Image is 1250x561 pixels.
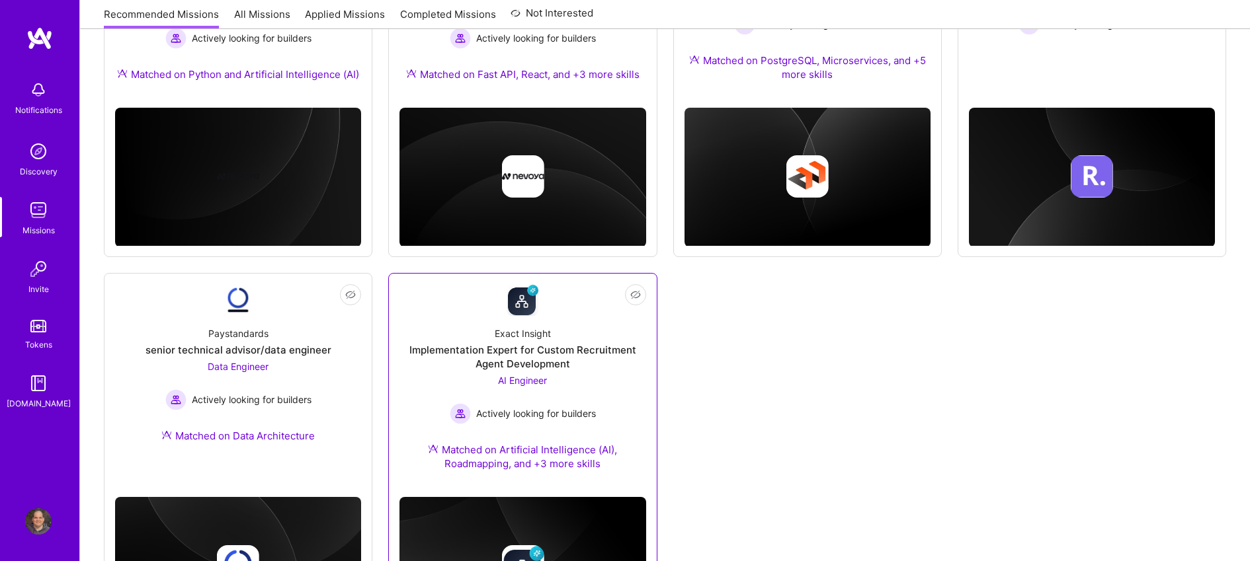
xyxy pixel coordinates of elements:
div: Matched on PostgreSQL, Microservices, and +5 more skills [685,54,931,81]
img: Company Logo [222,284,254,316]
div: Paystandards [208,326,269,340]
div: [DOMAIN_NAME] [7,396,71,410]
div: Missions [22,223,55,237]
img: guide book [25,370,52,396]
a: Not Interested [511,5,593,29]
img: teamwork [25,197,52,223]
i: icon EyeClosed [630,289,641,300]
img: Actively looking for builders [450,403,471,424]
img: Ateam Purple Icon [689,54,700,65]
span: Actively looking for builders [192,31,312,45]
img: User Avatar [25,508,52,535]
i: icon EyeClosed [345,289,356,300]
img: Ateam Purple Icon [428,443,438,454]
div: Matched on Data Architecture [161,429,315,443]
div: Invite [28,282,49,296]
span: Actively looking for builders [192,393,312,406]
a: Recommended Missions [104,7,219,29]
a: All Missions [234,7,290,29]
a: Completed Missions [400,7,496,29]
a: Company LogoExact InsightImplementation Expert for Custom Recruitment Agent DevelopmentAI Enginee... [399,284,646,486]
div: Discovery [20,165,58,178]
div: Matched on Fast API, React, and +3 more skills [406,67,640,81]
img: Company logo [217,155,259,198]
span: Actively looking for builders [476,31,596,45]
img: Invite [25,256,52,282]
img: discovery [25,138,52,165]
a: Applied Missions [305,7,385,29]
div: Matched on Artificial Intelligence (AI), Roadmapping, and +3 more skills [399,443,646,470]
span: AI Engineer [498,375,547,386]
div: Implementation Expert for Custom Recruitment Agent Development [399,343,646,371]
img: bell [25,77,52,103]
img: Company logo [501,155,544,198]
img: Company Logo [507,284,538,316]
div: senior technical advisor/data engineer [146,343,331,357]
div: Notifications [15,103,62,117]
img: logo [26,26,53,50]
img: tokens [30,320,46,332]
img: Ateam Purple Icon [161,430,172,440]
a: Company LogoPaystandardssenior technical advisor/data engineerData Engineer Actively looking for ... [115,284,361,459]
img: cover [685,108,931,247]
img: Ateam Purple Icon [406,68,417,79]
div: Tokens [25,338,52,352]
span: Actively looking for builders [476,406,596,420]
div: Exact Insight [495,326,551,340]
img: Company logo [786,155,829,198]
img: Actively looking for builders [450,28,471,49]
img: Actively looking for builders [165,389,187,410]
img: cover [115,108,361,247]
span: Data Engineer [208,361,269,372]
img: Actively looking for builders [165,28,187,49]
img: cover [969,108,1215,247]
a: User Avatar [22,508,55,535]
img: Company logo [1071,155,1113,198]
div: Matched on Python and Artificial Intelligence (AI) [117,67,359,81]
img: Ateam Purple Icon [117,68,128,79]
img: cover [399,108,646,247]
